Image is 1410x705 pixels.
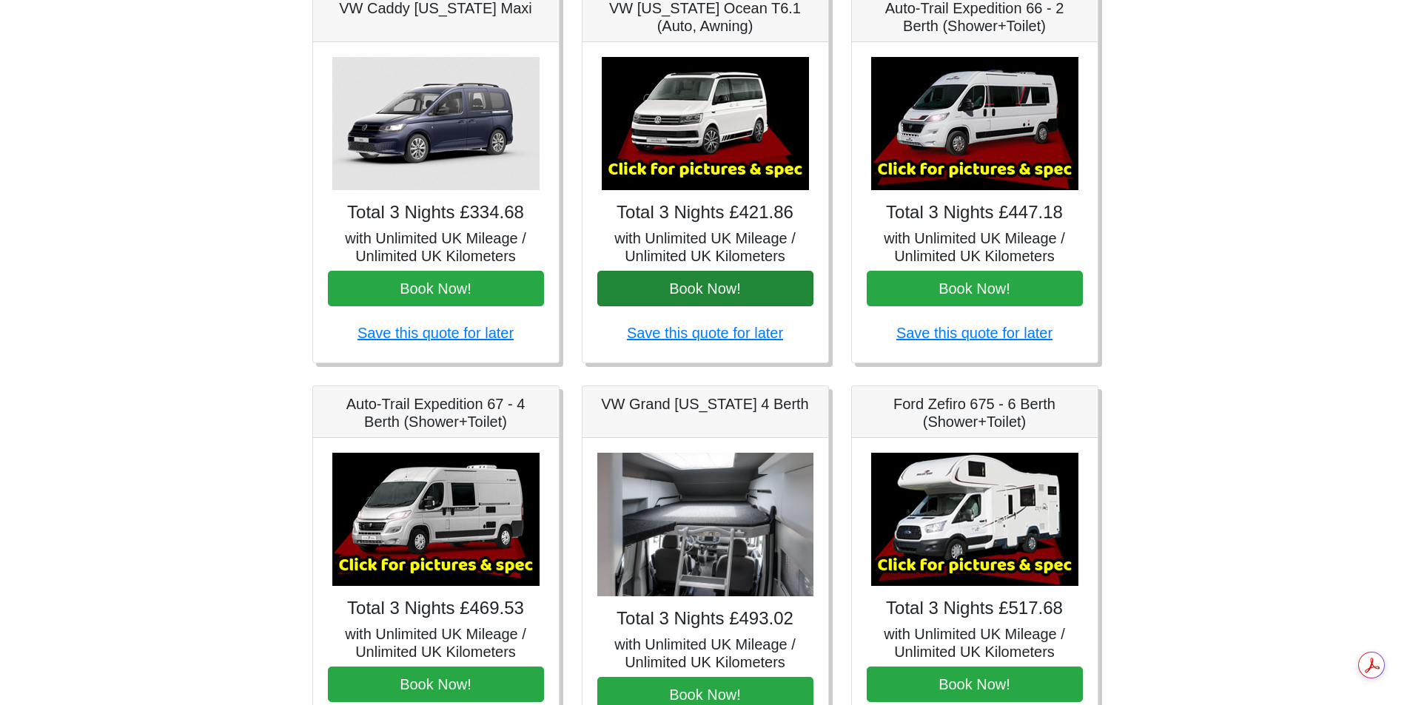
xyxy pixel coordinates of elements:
[896,325,1053,341] a: Save this quote for later
[867,202,1083,223] h4: Total 3 Nights £447.18
[328,271,544,306] button: Book Now!
[328,395,544,431] h5: Auto-Trail Expedition 67 - 4 Berth (Shower+Toilet)
[328,229,544,265] h5: with Unlimited UK Mileage / Unlimited UK Kilometers
[627,325,783,341] a: Save this quote for later
[597,453,813,597] img: VW Grand California 4 Berth
[328,202,544,223] h4: Total 3 Nights £334.68
[602,57,809,190] img: VW California Ocean T6.1 (Auto, Awning)
[871,453,1078,586] img: Ford Zefiro 675 - 6 Berth (Shower+Toilet)
[867,229,1083,265] h5: with Unlimited UK Mileage / Unlimited UK Kilometers
[597,229,813,265] h5: with Unlimited UK Mileage / Unlimited UK Kilometers
[328,598,544,619] h4: Total 3 Nights £469.53
[597,271,813,306] button: Book Now!
[597,608,813,630] h4: Total 3 Nights £493.02
[597,635,813,671] h5: with Unlimited UK Mileage / Unlimited UK Kilometers
[871,57,1078,190] img: Auto-Trail Expedition 66 - 2 Berth (Shower+Toilet)
[357,325,514,341] a: Save this quote for later
[328,625,544,661] h5: with Unlimited UK Mileage / Unlimited UK Kilometers
[867,395,1083,431] h5: Ford Zefiro 675 - 6 Berth (Shower+Toilet)
[867,598,1083,619] h4: Total 3 Nights £517.68
[328,667,544,702] button: Book Now!
[597,202,813,223] h4: Total 3 Nights £421.86
[332,453,540,586] img: Auto-Trail Expedition 67 - 4 Berth (Shower+Toilet)
[867,271,1083,306] button: Book Now!
[867,667,1083,702] button: Book Now!
[597,395,813,413] h5: VW Grand [US_STATE] 4 Berth
[332,57,540,190] img: VW Caddy California Maxi
[867,625,1083,661] h5: with Unlimited UK Mileage / Unlimited UK Kilometers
